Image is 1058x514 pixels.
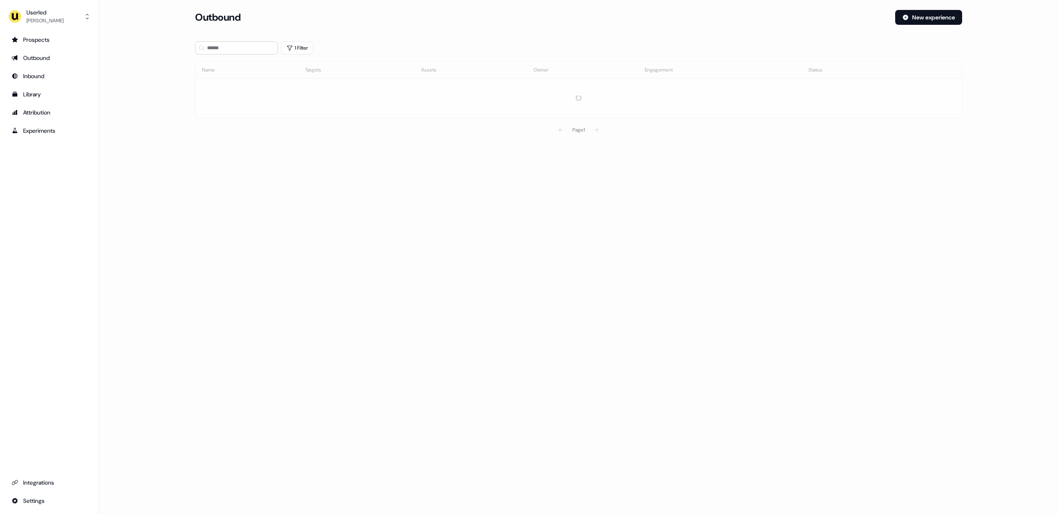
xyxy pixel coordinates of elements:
div: Outbound [12,54,87,62]
div: Userled [26,8,64,17]
div: Experiments [12,127,87,135]
a: Go to experiments [7,124,92,137]
a: Go to integrations [7,476,92,489]
h3: Outbound [195,11,241,24]
button: Userled[PERSON_NAME] [7,7,92,26]
button: New experience [895,10,962,25]
a: Go to attribution [7,106,92,119]
button: 1 Filter [281,41,313,55]
div: Integrations [12,478,87,487]
div: Inbound [12,72,87,80]
a: Go to outbound experience [7,51,92,65]
a: Go to integrations [7,494,92,507]
a: Go to Inbound [7,69,92,83]
a: Go to prospects [7,33,92,46]
div: Library [12,90,87,98]
div: Settings [12,497,87,505]
div: Attribution [12,108,87,117]
div: Prospects [12,36,87,44]
div: [PERSON_NAME] [26,17,64,25]
a: Go to templates [7,88,92,101]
